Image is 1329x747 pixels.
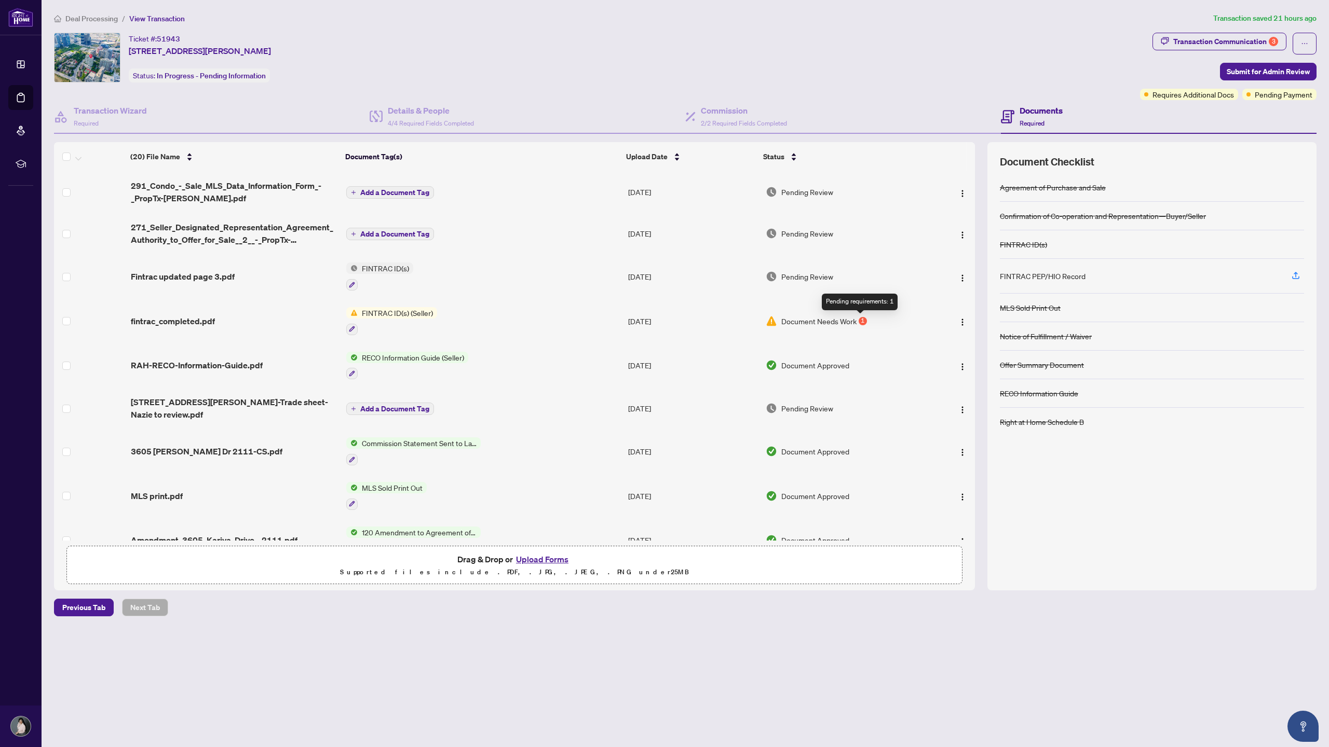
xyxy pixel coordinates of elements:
[954,313,971,329] button: Logo
[358,437,481,449] span: Commission Statement Sent to Lawyer
[122,599,168,616] button: Next Tab
[624,388,761,429] td: [DATE]
[341,142,622,171] th: Document Tag(s)
[388,119,474,127] span: 4/4 Required Fields Completed
[954,488,971,504] button: Logo
[73,566,956,578] p: Supported files include .PDF, .JPG, .JPEG, .PNG under 25 MB
[1255,89,1312,100] span: Pending Payment
[8,8,33,27] img: logo
[766,446,777,457] img: Document Status
[131,221,338,246] span: 271_Seller_Designated_Representation_Agreement_Authority_to_Offer_for_Sale__2__-_PropTx-[PERSON_N...
[74,119,99,127] span: Required
[781,403,833,414] span: Pending Review
[157,34,180,44] span: 51943
[74,104,147,117] h4: Transaction Wizard
[1000,416,1084,427] div: Right at Home Schedule B
[358,527,481,538] span: 120 Amendment to Agreement of Purchase and Sale
[1000,210,1206,222] div: Confirmation of Co-operation and Representation—Buyer/Seller
[346,307,358,319] img: Status Icon
[624,213,761,254] td: [DATE]
[822,294,898,310] div: Pending requirements: 1
[346,262,413,290] button: Status IconFINTRAC ID(s)
[513,552,572,566] button: Upload Forms
[346,482,427,510] button: Status IconMLS Sold Print Out
[358,482,427,493] span: MLS Sold Print Out
[781,271,833,282] span: Pending Review
[1000,330,1092,342] div: Notice of Fulfillment / Waiver
[358,262,413,274] span: FINTRAC ID(s)
[1020,119,1045,127] span: Required
[766,403,777,414] img: Document Status
[766,271,777,282] img: Document Status
[122,12,125,24] li: /
[346,482,358,493] img: Status Icon
[958,448,967,457] img: Logo
[624,254,761,299] td: [DATE]
[781,186,833,198] span: Pending Review
[766,315,777,327] img: Document Status
[62,599,105,616] span: Previous Tab
[126,142,341,171] th: (20) File Name
[346,227,434,241] button: Add a Document Tag
[958,406,967,414] img: Logo
[1227,63,1310,80] span: Submit for Admin Review
[958,363,967,371] img: Logo
[1000,270,1086,282] div: FINTRAC PEP/HIO Record
[11,716,31,736] img: Profile Icon
[954,400,971,417] button: Logo
[781,315,857,327] span: Document Needs Work
[701,119,787,127] span: 2/2 Required Fields Completed
[346,186,434,199] button: Add a Document Tag
[131,179,338,204] span: 291_Condo_-_Sale_MLS_Data_Information_Form_-_PropTx-[PERSON_NAME].pdf
[781,446,849,457] span: Document Approved
[624,429,761,474] td: [DATE]
[954,225,971,242] button: Logo
[766,534,777,546] img: Document Status
[766,186,777,198] img: Document Status
[624,474,761,518] td: [DATE]
[766,228,777,239] img: Document Status
[346,403,434,415] button: Add a Document Tag
[766,359,777,371] img: Document Status
[1213,12,1317,24] article: Transaction saved 21 hours ago
[958,189,967,198] img: Logo
[346,527,358,538] img: Status Icon
[1000,155,1094,169] span: Document Checklist
[1173,33,1278,50] div: Transaction Communication
[1301,40,1308,47] span: ellipsis
[54,599,114,616] button: Previous Tab
[1220,63,1317,80] button: Submit for Admin Review
[958,493,967,501] img: Logo
[958,231,967,239] img: Logo
[346,527,481,555] button: Status Icon120 Amendment to Agreement of Purchase and Sale
[346,352,468,380] button: Status IconRECO Information Guide (Seller)
[766,490,777,502] img: Document Status
[351,190,356,195] span: plus
[346,228,434,240] button: Add a Document Tag
[130,151,180,162] span: (20) File Name
[1000,239,1047,250] div: FINTRAC ID(s)
[131,534,297,546] span: Amendment_3605_Kariya_Drive__2111.pdf
[624,299,761,343] td: [DATE]
[781,534,849,546] span: Document Approved
[358,352,468,363] span: RECO Information Guide (Seller)
[954,268,971,285] button: Logo
[859,317,867,325] div: 1
[360,189,429,196] span: Add a Document Tag
[958,274,967,282] img: Logo
[1000,182,1106,193] div: Agreement of Purchase and Sale
[457,552,572,566] span: Drag & Drop or
[624,343,761,388] td: [DATE]
[157,71,266,80] span: In Progress - Pending Information
[1000,359,1084,370] div: Offer Summary Document
[351,231,356,237] span: plus
[346,402,434,415] button: Add a Document Tag
[1269,37,1278,46] div: 3
[1000,302,1061,313] div: MLS Sold Print Out
[67,546,962,585] span: Drag & Drop orUpload FormsSupported files include .PDF, .JPG, .JPEG, .PNG under25MB
[358,307,437,319] span: FINTRAC ID(s) (Seller)
[1020,104,1063,117] h4: Documents
[346,437,358,449] img: Status Icon
[129,14,185,23] span: View Transaction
